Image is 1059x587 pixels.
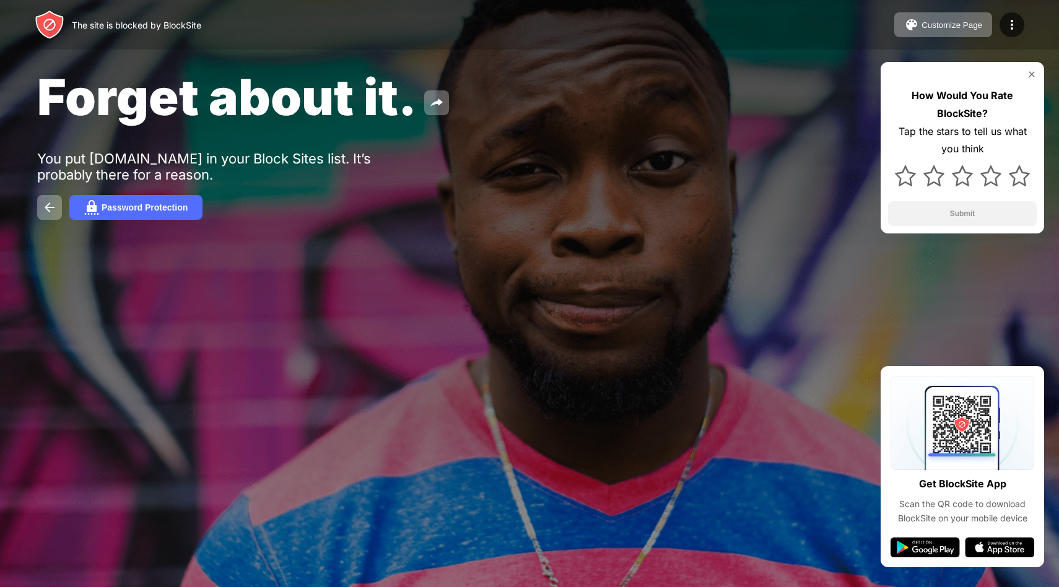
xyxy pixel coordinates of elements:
img: pallet.svg [904,17,919,32]
div: You put [DOMAIN_NAME] in your Block Sites list. It’s probably there for a reason. [37,150,420,183]
img: header-logo.svg [35,10,64,40]
div: Scan the QR code to download BlockSite on your mobile device [891,497,1034,525]
img: share.svg [429,95,444,110]
button: Customize Page [894,12,992,37]
img: google-play.svg [891,537,960,557]
div: Password Protection [102,202,188,212]
div: How Would You Rate BlockSite? [888,87,1037,123]
img: star.svg [952,165,973,186]
img: qrcode.svg [891,376,1034,470]
img: star.svg [980,165,1001,186]
img: rate-us-close.svg [1027,69,1037,79]
img: star.svg [1009,165,1030,186]
button: Submit [888,201,1037,226]
div: Get BlockSite App [919,475,1006,493]
div: Tap the stars to tell us what you think [888,123,1037,159]
div: Customize Page [922,20,982,30]
div: The site is blocked by BlockSite [72,20,201,30]
img: app-store.svg [965,537,1034,557]
span: Forget about it. [37,67,417,127]
img: star.svg [923,165,944,186]
button: Password Protection [69,195,203,220]
img: back.svg [42,200,57,215]
img: menu-icon.svg [1005,17,1019,32]
img: star.svg [895,165,916,186]
img: password.svg [84,200,99,215]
